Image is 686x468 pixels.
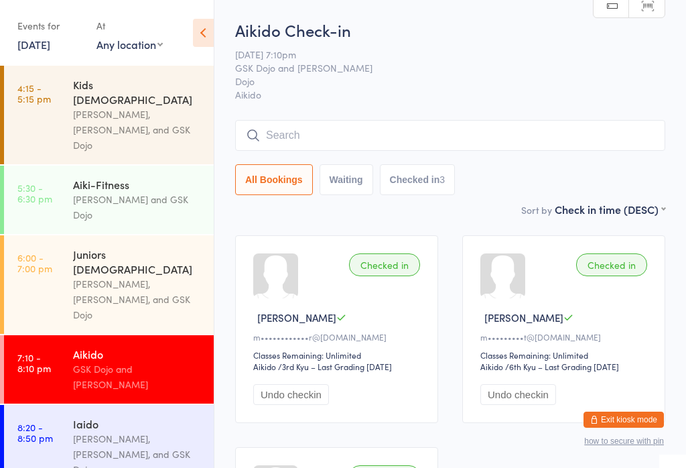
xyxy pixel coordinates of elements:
span: / 3rd Kyu – Last Grading [DATE] [278,361,392,372]
button: how to secure with pin [584,436,664,446]
time: 7:10 - 8:10 pm [17,352,51,373]
button: Checked in3 [380,164,456,195]
div: Checked in [576,253,647,276]
a: 5:30 -6:30 pmAiki-Fitness[PERSON_NAME] and GSK Dojo [4,166,214,234]
span: / 6th Kyu – Last Grading [DATE] [505,361,619,372]
div: [PERSON_NAME] and GSK Dojo [73,192,202,223]
button: Exit kiosk mode [584,412,664,428]
div: Juniors [DEMOGRAPHIC_DATA] [73,247,202,276]
span: Dojo [235,74,644,88]
div: Classes Remaining: Unlimited [253,349,424,361]
div: Classes Remaining: Unlimited [480,349,651,361]
span: [PERSON_NAME] [257,310,336,325]
h2: Aikido Check-in [235,19,665,41]
button: All Bookings [235,164,313,195]
div: [PERSON_NAME], [PERSON_NAME], and GSK Dojo [73,107,202,153]
time: 6:00 - 7:00 pm [17,252,52,274]
span: [PERSON_NAME] [484,310,563,325]
a: 7:10 -8:10 pmAikidoGSK Dojo and [PERSON_NAME] [4,335,214,404]
span: [DATE] 7:10pm [235,48,644,61]
div: GSK Dojo and [PERSON_NAME] [73,361,202,392]
div: [PERSON_NAME], [PERSON_NAME], and GSK Dojo [73,276,202,323]
div: Events for [17,15,83,37]
button: Undo checkin [480,384,556,405]
time: 5:30 - 6:30 pm [17,182,52,204]
div: m••••••••••••r@[DOMAIN_NAME] [253,331,424,343]
button: Undo checkin [253,384,329,405]
span: GSK Dojo and [PERSON_NAME] [235,61,644,74]
div: Check in time (DESC) [555,202,665,217]
a: 4:15 -5:15 pmKids [DEMOGRAPHIC_DATA][PERSON_NAME], [PERSON_NAME], and GSK Dojo [4,66,214,164]
input: Search [235,120,665,151]
time: 4:15 - 5:15 pm [17,82,51,104]
div: Any location [96,37,163,52]
div: m•••••••••t@[DOMAIN_NAME] [480,331,651,343]
div: Aikido [480,361,503,372]
div: 3 [439,174,445,185]
label: Sort by [521,203,552,217]
button: Waiting [320,164,373,195]
div: Kids [DEMOGRAPHIC_DATA] [73,77,202,107]
a: 6:00 -7:00 pmJuniors [DEMOGRAPHIC_DATA][PERSON_NAME], [PERSON_NAME], and GSK Dojo [4,235,214,334]
a: [DATE] [17,37,50,52]
div: Aikido [253,361,276,372]
div: Checked in [349,253,420,276]
time: 8:20 - 8:50 pm [17,422,53,443]
div: At [96,15,163,37]
div: Aiki-Fitness [73,177,202,192]
div: Aikido [73,347,202,361]
span: Aikido [235,88,665,101]
div: Iaido [73,416,202,431]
